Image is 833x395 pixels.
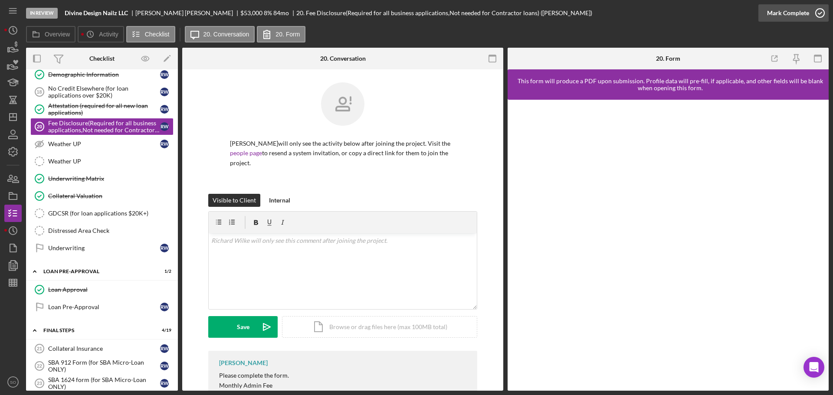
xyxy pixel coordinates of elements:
[45,31,70,38] label: Overview
[156,328,171,333] div: 4 / 19
[257,26,305,42] button: 20. Form
[758,4,829,22] button: Mark Complete
[160,244,169,252] div: R W
[48,71,160,78] div: Demographic Information
[48,345,160,352] div: Collateral Insurance
[30,83,174,101] a: 18No Credit Elsewhere (for loan applications over $20K)RW
[208,194,260,207] button: Visible to Client
[78,26,124,42] button: Activity
[37,124,42,129] tspan: 20
[803,357,824,378] div: Open Intercom Messenger
[656,55,680,62] div: 20. Form
[265,194,295,207] button: Internal
[275,31,300,38] label: 20. Form
[230,149,262,157] a: people page
[4,373,22,391] button: SO
[240,10,262,16] div: $53,000
[296,10,592,16] div: 20. Fee Disclosure(Required for all business applications,Not needed for Contractor loans) ([PERS...
[30,66,174,83] a: Demographic InformationRW
[43,269,150,274] div: LOAN PRE-APPROVAL
[37,363,42,369] tspan: 22
[126,26,175,42] button: Checklist
[30,101,174,118] a: Attestation (required for all new loan applications)RW
[512,78,829,91] div: This form will produce a PDF upon submission. Profile data will pre-fill, if applicable, and othe...
[30,118,174,135] a: 20Fee Disclosure(Required for all business applications,Not needed for Contractor loans)RW
[26,26,75,42] button: Overview
[30,281,174,298] a: Loan Approval
[48,120,160,134] div: Fee Disclosure(Required for all business applications,Not needed for Contractor loans)
[160,105,169,114] div: R W
[30,239,174,257] a: UnderwritingRW
[160,362,169,370] div: R W
[156,269,171,274] div: 1 / 2
[48,158,173,165] div: Weather UP
[26,8,58,19] div: In Review
[48,175,173,182] div: Underwriting Matrix
[160,122,169,131] div: R W
[230,139,456,168] p: [PERSON_NAME] will only see the activity below after joining the project. Visit the to resend a s...
[37,381,42,386] tspan: 23
[36,89,42,95] tspan: 18
[269,194,290,207] div: Internal
[213,194,256,207] div: Visible to Client
[160,88,169,96] div: R W
[30,298,174,316] a: Loan Pre-ApprovalRW
[48,210,173,217] div: GDCSR (for loan applications $20K+)
[48,304,160,310] div: Loan Pre-Approval
[767,4,809,22] div: Mark Complete
[48,227,173,234] div: Distressed Area Check
[37,346,42,351] tspan: 21
[48,245,160,251] div: Underwriting
[30,375,174,392] a: 23SBA 1624 form (for SBA Micro-Loan ONLY)RW
[30,170,174,187] a: Underwriting Matrix
[185,26,255,42] button: 20. Conversation
[160,303,169,311] div: R W
[320,55,366,62] div: 20. Conversation
[160,70,169,79] div: R W
[237,316,249,338] div: Save
[30,187,174,205] a: Collateral Valuation
[48,85,160,99] div: No Credit Elsewhere (for loan applications over $20K)
[89,55,115,62] div: Checklist
[145,31,170,38] label: Checklist
[264,10,272,16] div: 8 %
[160,344,169,353] div: R W
[219,359,268,366] div: [PERSON_NAME]
[273,10,289,16] div: 84 mo
[203,31,249,38] label: 20. Conversation
[65,10,128,16] b: Divine Design Nailz LLC
[208,316,278,338] button: Save
[48,376,160,390] div: SBA 1624 form (for SBA Micro-Loan ONLY)
[30,340,174,357] a: 21Collateral InsuranceRW
[99,31,118,38] label: Activity
[30,357,174,375] a: 22SBA 912 Form (for SBA Micro-Loan ONLY)RW
[10,380,16,385] text: SO
[30,222,174,239] a: Distressed Area Check
[30,205,174,222] a: GDCSR (for loan applications $20K+)
[30,135,174,153] a: Weather UPRW
[48,359,160,373] div: SBA 912 Form (for SBA Micro-Loan ONLY)
[135,10,240,16] div: [PERSON_NAME] [PERSON_NAME]
[48,286,173,293] div: Loan Approval
[516,108,821,382] iframe: Lenderfit form
[43,328,150,333] div: FINAL STEPS
[48,140,160,147] div: Weather UP
[219,381,469,390] p: Monthly Admin Fee
[219,371,469,380] p: Please complete the form.
[160,379,169,388] div: R W
[160,140,169,148] div: R W
[30,153,174,170] a: Weather UP
[48,102,160,116] div: Attestation (required for all new loan applications)
[48,193,173,199] div: Collateral Valuation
